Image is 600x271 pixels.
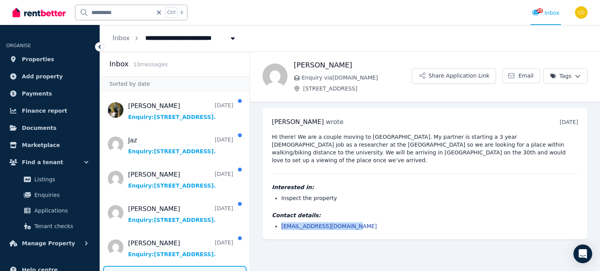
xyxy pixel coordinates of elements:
[6,154,93,170] button: Find a tenant
[326,118,343,126] span: wrote
[518,72,534,80] span: Email
[6,236,93,251] button: Manage Property
[9,218,90,234] a: Tenant checks
[165,7,177,18] span: Ctrl
[6,69,93,84] a: Add property
[100,25,249,51] nav: Breadcrumb
[281,194,578,202] li: Inspect the property
[6,137,93,153] a: Marketplace
[34,190,87,200] span: Enquiries
[22,89,52,98] span: Payments
[22,239,75,248] span: Manage Property
[543,68,587,84] button: Tags
[502,68,540,83] a: Email
[294,60,412,71] h1: [PERSON_NAME]
[537,8,543,13] span: 20
[22,158,63,167] span: Find a tenant
[9,187,90,203] a: Enquiries
[22,123,57,133] span: Documents
[550,72,571,80] span: Tags
[302,74,412,81] span: Enquiry via [DOMAIN_NAME]
[281,223,377,229] a: [EMAIL_ADDRESS][DOMAIN_NAME]
[272,211,578,219] h4: Contact details:
[128,239,233,258] a: [PERSON_NAME][DATE]Enquiry:[STREET_ADDRESS].
[6,103,93,119] a: Finance report
[6,120,93,136] a: Documents
[303,85,412,92] span: [STREET_ADDRESS]
[34,175,87,184] span: Listings
[412,68,496,84] button: Share Application Link
[573,244,592,263] div: Open Intercom Messenger
[272,133,578,164] pre: Hi there! We are a couple moving to [GEOGRAPHIC_DATA]. My partner is starting a 3 year [DEMOGRAPH...
[100,76,250,91] div: Sorted by date
[34,206,87,215] span: Applications
[22,140,60,150] span: Marketplace
[112,34,130,42] a: Inbox
[9,203,90,218] a: Applications
[9,172,90,187] a: Listings
[109,58,129,69] h2: Inbox
[6,86,93,101] a: Payments
[12,7,66,18] img: RentBetter
[272,183,578,191] h4: Interested in:
[128,204,233,224] a: [PERSON_NAME][DATE]Enquiry:[STREET_ADDRESS].
[128,101,233,121] a: [PERSON_NAME][DATE]Enquiry:[STREET_ADDRESS].
[22,106,67,115] span: Finance report
[128,170,233,190] a: [PERSON_NAME][DATE]Enquiry:[STREET_ADDRESS].
[272,118,324,126] span: [PERSON_NAME]
[532,9,559,17] div: Inbox
[6,43,31,48] span: ORGANISE
[22,72,63,81] span: Add property
[262,64,287,89] img: Isabel
[575,6,587,19] img: Chris Dimitropoulos
[128,136,233,155] a: Jaz[DATE]Enquiry:[STREET_ADDRESS].
[22,55,54,64] span: Properties
[34,221,87,231] span: Tenant checks
[560,119,578,125] time: [DATE]
[6,51,93,67] a: Properties
[133,61,168,67] span: 10 message s
[180,9,183,16] span: k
